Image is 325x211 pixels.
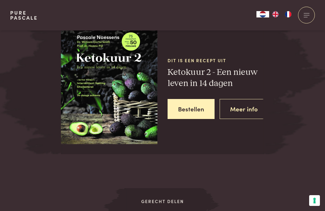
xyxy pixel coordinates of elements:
div: Language [256,11,269,17]
aside: Language selected: Nederlands [256,11,295,17]
button: Uw voorkeuren voor toestemming voor trackingtechnologieën [309,195,320,206]
a: FR [282,11,295,17]
a: PurePascale [10,10,38,20]
a: Meer info [220,99,268,119]
a: Bestellen [168,99,215,119]
a: EN [269,11,282,17]
ul: Language list [269,11,295,17]
h3: Ketokuur 2 - Een nieuw leven in 14 dagen [168,67,264,89]
span: Dit is een recept uit [168,57,264,64]
span: Gerecht delen [124,198,201,205]
a: NL [256,11,269,17]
